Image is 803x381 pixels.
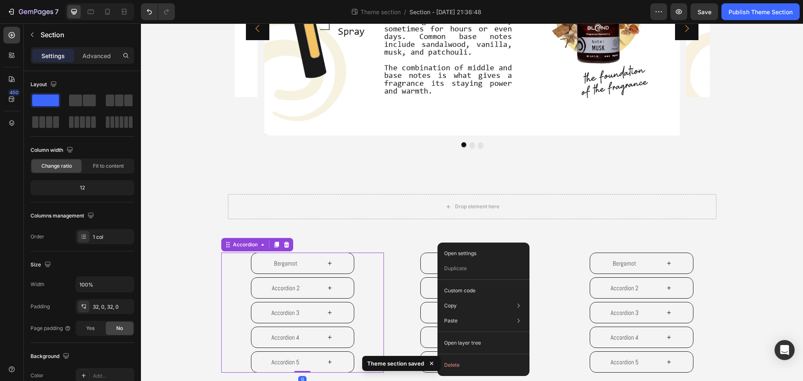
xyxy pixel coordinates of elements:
div: Background [31,351,71,362]
p: Copy [444,302,457,309]
div: Accordion 4 [129,307,160,321]
p: Settings [41,51,65,60]
button: Dot [320,119,325,124]
div: Publish Theme Section [729,8,793,16]
button: Dot [337,119,342,124]
p: Theme section saved [367,359,424,368]
div: Page padding [31,325,71,332]
div: Order [31,233,44,240]
p: Duplicate [444,265,467,272]
p: Accordion 3 [470,284,498,295]
div: Accordion 5 [299,332,329,345]
div: 1 col [93,233,132,241]
p: Open settings [444,250,476,257]
button: Publish Theme Section [721,3,800,20]
p: Accordion 3 [300,284,328,295]
p: Bergamot [302,234,326,245]
p: Open layer tree [444,339,481,347]
p: 7 [55,7,59,17]
div: Accordion 5 [129,332,160,345]
span: Save [698,8,711,15]
div: Padding [31,303,50,310]
span: / [404,8,406,16]
p: Accordion 2 [300,259,328,270]
p: Paste [444,317,458,325]
div: 450 [8,89,20,96]
div: Width [31,281,44,288]
span: Theme section [359,8,402,16]
div: 32, 0, 32, 0 [93,303,132,311]
p: Custom code [444,287,476,294]
input: Auto [76,277,134,292]
div: 0 [157,353,166,359]
div: Open Intercom Messenger [775,340,795,360]
div: Accordion 4 [468,307,499,321]
span: Fit to content [93,162,124,170]
p: Accordion 2 [470,259,497,270]
p: Advanced [82,51,111,60]
div: Layout [31,79,59,90]
button: Delete [441,358,526,373]
button: Dot [329,119,334,124]
span: No [116,325,123,332]
p: Section [41,30,116,40]
span: Section - [DATE] 21:36:48 [409,8,481,16]
div: Drop element here [314,180,358,187]
div: Color [31,372,43,379]
div: Accordion [90,217,118,225]
iframe: Design area [141,23,803,381]
button: 7 [3,3,62,20]
div: Accordion 4 [299,307,329,321]
div: Size [31,259,53,271]
div: Columns management [31,210,96,222]
div: Add... [93,372,132,380]
span: Yes [86,325,95,332]
p: Accordion 3 [130,284,159,295]
div: Undo/Redo [141,3,175,20]
div: Column width [31,145,75,156]
div: 12 [32,182,133,194]
button: Save [690,3,718,20]
p: Bergamot [472,234,495,245]
span: Change ratio [41,162,72,170]
div: Accordion 5 [468,332,499,345]
p: Accordion 2 [131,259,159,270]
p: Bergamot [133,234,156,245]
